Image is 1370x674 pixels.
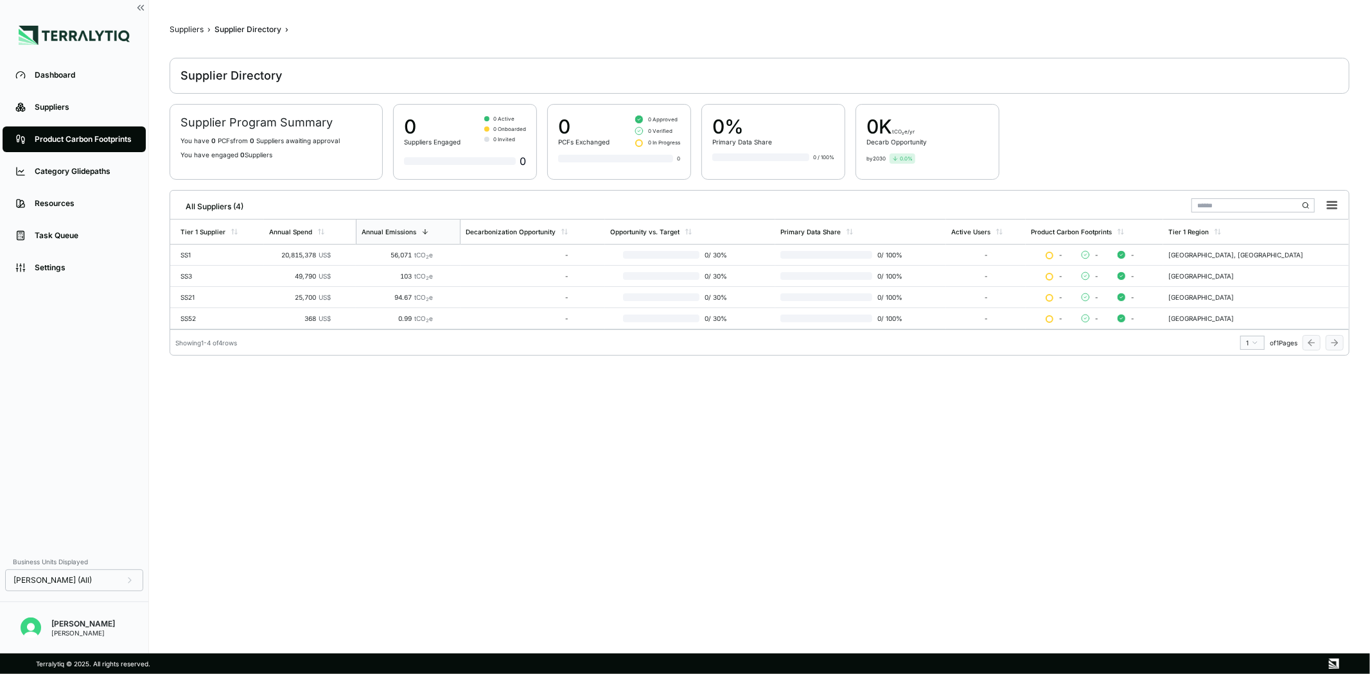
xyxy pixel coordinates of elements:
[180,115,372,130] h2: Supplier Program Summary
[207,24,211,35] span: ›
[211,137,216,144] span: 0
[361,251,433,259] div: 56,071
[175,339,237,347] div: Showing 1 - 4 of 4 rows
[1246,339,1259,347] div: 1
[1031,228,1112,236] div: Product Carbon Footprints
[180,151,372,159] p: You have engaged Suppliers
[51,619,115,629] div: [PERSON_NAME]
[699,272,733,280] span: 0 / 30 %
[35,230,133,241] div: Task Queue
[648,116,678,123] span: 0 Approved
[285,24,288,35] span: ›
[35,134,133,144] div: Product Carbon Footprints
[493,115,514,123] span: 0 Active
[269,272,331,280] div: 49,790
[1058,315,1062,322] span: -
[269,315,331,322] div: 368
[19,26,130,45] img: Logo
[1168,251,1344,259] div: [GEOGRAPHIC_DATA], [GEOGRAPHIC_DATA]
[180,251,259,259] div: SS1
[712,115,772,138] div: 0%
[610,228,680,236] div: Opportunity vs. Target
[175,196,243,212] div: All Suppliers (4)
[951,315,1021,322] div: -
[466,251,568,259] div: -
[5,554,143,569] div: Business Units Displayed
[35,70,133,80] div: Dashboard
[170,24,204,35] div: Suppliers
[1094,251,1098,259] span: -
[1058,251,1062,259] span: -
[699,315,733,322] span: 0 / 30 %
[648,139,680,146] span: 0 In Progress
[466,228,556,236] div: Decarbonization Opportunity
[558,138,610,146] div: PCFs Exchanged
[269,228,312,236] div: Annual Spend
[951,228,990,236] div: Active Users
[180,68,282,83] div: Supplier Directory
[1058,293,1062,301] span: -
[35,102,133,112] div: Suppliers
[361,293,433,301] div: 94.67
[269,293,331,301] div: 25,700
[319,272,331,280] span: US$
[872,315,904,322] span: 0 / 100 %
[404,153,526,169] div: 0
[866,138,927,146] div: Decarb Opportunity
[362,228,416,236] div: Annual Emissions
[1130,315,1134,322] span: -
[1058,272,1062,280] span: -
[426,297,429,302] sub: 2
[250,137,254,144] span: 0
[361,272,433,280] div: 103
[866,155,886,162] div: by 2030
[319,293,331,301] span: US$
[1240,336,1265,350] button: 1
[493,135,515,143] span: 0 Invited
[426,275,429,281] sub: 2
[180,272,259,280] div: SS3
[180,315,259,322] div: SS52
[677,155,680,162] div: 0
[951,251,1021,259] div: -
[426,318,429,324] sub: 2
[892,128,915,135] span: tCO₂e/yr
[51,629,115,637] div: [PERSON_NAME]
[872,272,904,280] span: 0 / 100 %
[1094,315,1098,322] span: -
[35,166,133,177] div: Category Glidepaths
[180,293,259,301] div: SS21
[319,251,331,259] span: US$
[21,618,41,638] img: Mridul Gupta
[466,315,568,322] div: -
[1130,251,1134,259] span: -
[180,228,225,236] div: Tier 1 Supplier
[1168,315,1344,322] div: [GEOGRAPHIC_DATA]
[872,251,904,259] span: 0 / 100 %
[215,24,281,35] div: Supplier Directory
[699,251,733,259] span: 0 / 30 %
[466,272,568,280] div: -
[900,155,913,162] span: 0.0 %
[951,272,1021,280] div: -
[1094,272,1098,280] span: -
[426,254,429,260] sub: 2
[35,198,133,209] div: Resources
[1130,272,1134,280] span: -
[180,137,372,144] p: You have PCF s from Supplier s awaiting approval
[1270,339,1297,347] span: of 1 Pages
[780,228,841,236] div: Primary Data Share
[404,115,461,138] div: 0
[1168,272,1344,280] div: [GEOGRAPHIC_DATA]
[1130,293,1134,301] span: -
[1168,228,1209,236] div: Tier 1 Region
[493,125,526,133] span: 0 Onboarded
[361,315,433,322] div: 0.99
[466,293,568,301] div: -
[558,115,610,138] div: 0
[1094,293,1098,301] span: -
[699,293,733,301] span: 0 / 30 %
[414,251,433,259] span: tCO e
[404,138,461,146] div: Suppliers Engaged
[872,293,904,301] span: 0 / 100 %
